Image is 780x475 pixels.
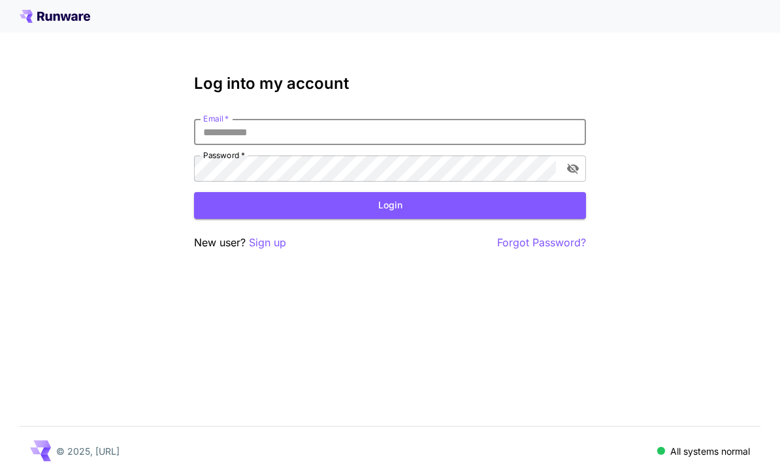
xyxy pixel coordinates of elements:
h3: Log into my account [194,74,586,93]
label: Password [203,150,245,161]
label: Email [203,113,229,124]
button: Forgot Password? [497,235,586,251]
button: toggle password visibility [561,157,585,180]
p: All systems normal [670,444,750,458]
p: New user? [194,235,286,251]
p: © 2025, [URL] [56,444,120,458]
button: Sign up [249,235,286,251]
button: Login [194,192,586,219]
